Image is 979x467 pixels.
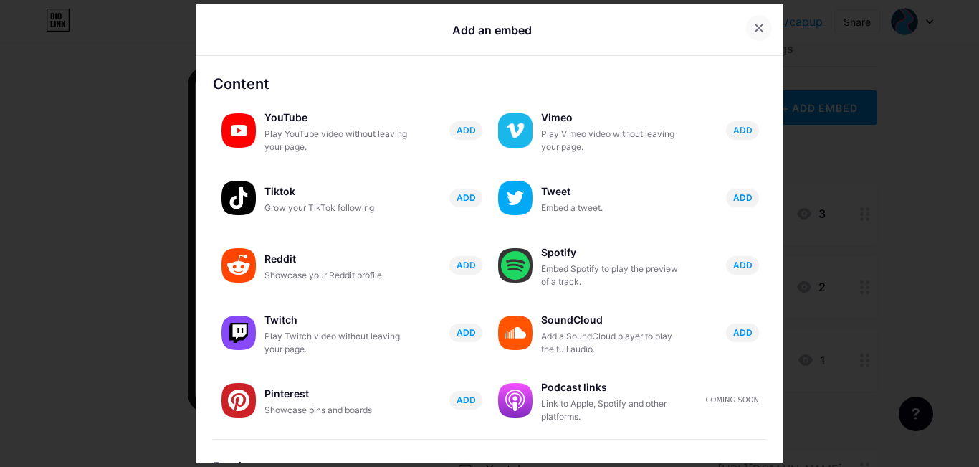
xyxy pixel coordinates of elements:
div: Reddit [264,249,408,269]
span: ADD [457,394,476,406]
img: spotify [498,248,533,283]
div: Play Vimeo video without leaving your page. [541,128,684,154]
div: Link to Apple, Spotify and other platforms. [541,397,684,423]
div: Vimeo [541,108,684,128]
img: twitter [498,181,533,215]
div: SoundCloud [541,310,684,330]
div: Content [213,73,766,95]
span: ADD [457,259,476,271]
div: Play YouTube video without leaving your page. [264,128,408,154]
img: pinterest [221,383,256,418]
button: ADD [449,189,482,207]
img: twitch [221,316,256,350]
span: ADD [733,259,753,271]
div: Grow your TikTok following [264,202,408,214]
div: Tweet [541,181,684,202]
img: tiktok [221,181,256,215]
button: ADD [726,189,759,207]
div: Podcast links [541,377,684,397]
div: Spotify [541,242,684,263]
img: soundcloud [498,316,533,350]
span: ADD [733,192,753,204]
div: Add a SoundCloud player to play the full audio. [541,330,684,356]
span: ADD [457,192,476,204]
img: vimeo [498,113,533,148]
span: ADD [733,326,753,339]
button: ADD [726,256,759,275]
img: podcastlinks [498,383,533,418]
div: Tiktok [264,181,408,202]
span: ADD [457,124,476,136]
button: ADD [449,324,482,342]
img: youtube [221,113,256,148]
div: YouTube [264,108,408,128]
div: Play Twitch video without leaving your page. [264,330,408,356]
div: Embed a tweet. [541,202,684,214]
img: reddit [221,248,256,283]
div: Coming soon [706,395,759,405]
span: ADD [457,326,476,339]
button: ADD [726,121,759,140]
div: Showcase pins and boards [264,404,408,417]
div: Add an embed [452,22,532,39]
span: ADD [733,124,753,136]
button: ADD [449,256,482,275]
button: ADD [449,391,482,410]
button: ADD [726,324,759,342]
button: ADD [449,121,482,140]
div: Pinterest [264,384,408,404]
div: Embed Spotify to play the preview of a track. [541,263,684,288]
div: Twitch [264,310,408,330]
div: Showcase your Reddit profile [264,269,408,282]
